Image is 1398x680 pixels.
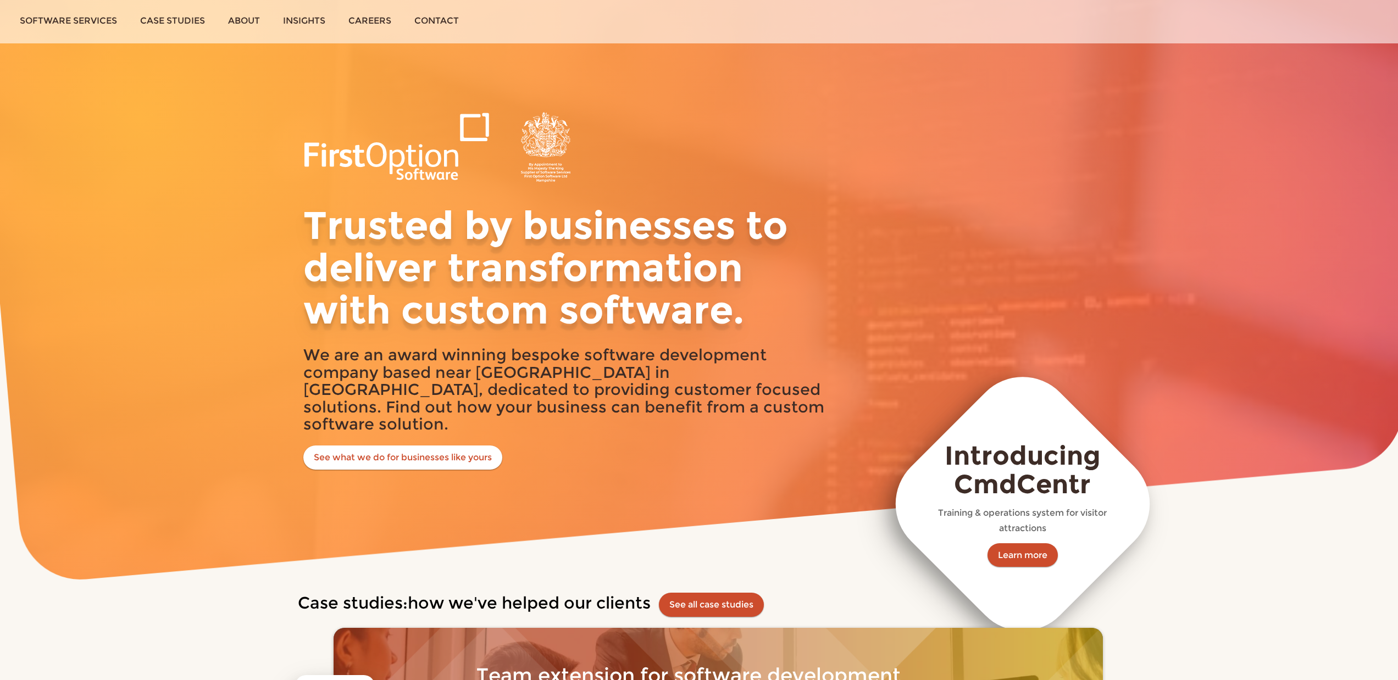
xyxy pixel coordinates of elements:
[988,543,1058,567] a: Learn more
[303,445,502,470] a: See what we do for businesses like yours
[303,346,825,433] h2: We are an award winning bespoke software development company based near [GEOGRAPHIC_DATA] in [GEO...
[926,505,1120,536] p: Training & operations system for visitor attractions
[669,599,753,610] a: See all case studies
[926,441,1120,498] h3: Introducing CmdCentr
[303,112,578,182] img: logowarrantside.png
[408,593,651,613] span: how we've helped our clients
[303,204,825,332] h1: Trusted by businesses to deliver transformation with custom software.
[298,593,408,613] span: Case studies:
[659,593,764,617] button: See all case studies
